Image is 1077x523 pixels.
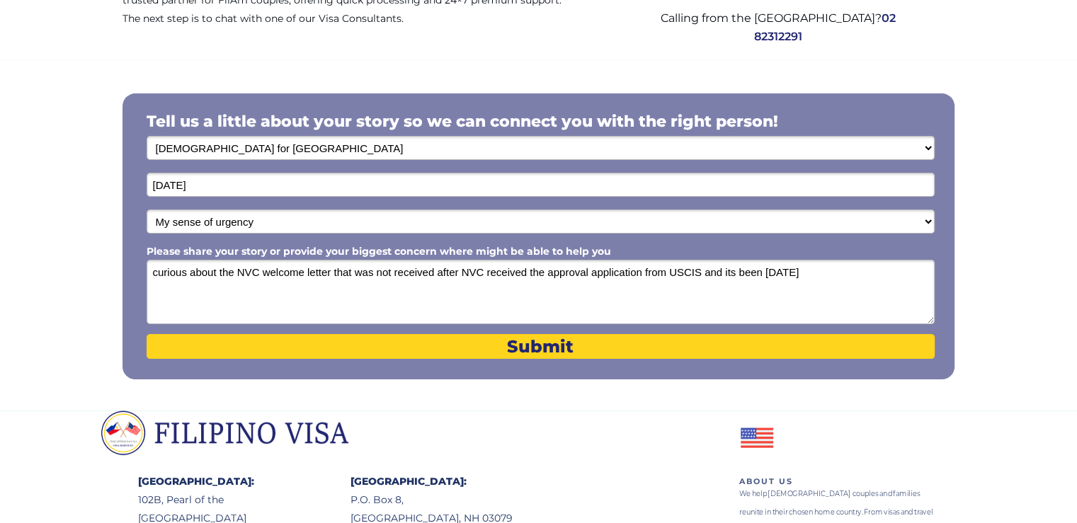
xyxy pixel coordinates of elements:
span: [GEOGRAPHIC_DATA]: [138,475,254,488]
span: ABOUT US [739,476,793,486]
input: Date of Birth (mm/dd/yyyy) [147,173,935,197]
button: Submit [147,334,935,359]
span: Submit [147,336,935,357]
span: Tell us a little about your story so we can connect you with the right person! [147,112,778,131]
span: Calling from the [GEOGRAPHIC_DATA]? [661,11,882,25]
span: [GEOGRAPHIC_DATA]: [351,475,467,488]
span: Please share your story or provide your biggest concern where might be able to help you [147,245,611,258]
